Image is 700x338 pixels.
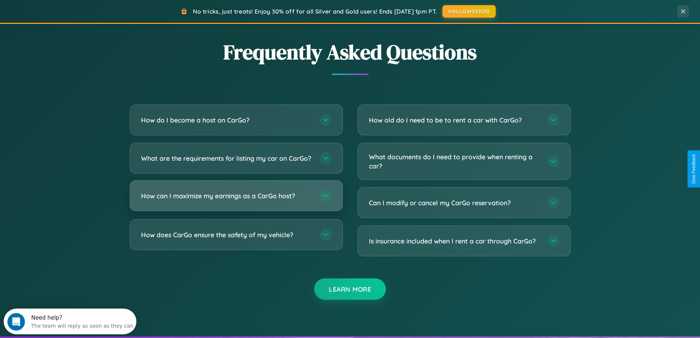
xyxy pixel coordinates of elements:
[28,12,130,20] div: The team will reply as soon as they can
[314,278,386,300] button: Learn More
[369,198,540,207] h3: Can I modify or cancel my CarGo reservation?
[369,152,540,170] h3: What documents do I need to provide when renting a car?
[193,8,437,15] span: No tricks, just treats! Enjoy 30% off for all Silver and Gold users! Ends [DATE] 1pm PT.
[369,115,540,125] h3: How old do I need to be to rent a car with CarGo?
[7,313,25,331] iframe: Intercom live chat
[442,5,496,18] button: HALLOWEEN30
[369,236,540,246] h3: Is insurance included when I rent a car through CarGo?
[141,230,312,239] h3: How does CarGo ensure the safety of my vehicle?
[3,3,137,23] div: Open Intercom Messenger
[28,6,130,12] div: Need help?
[691,154,696,184] div: Give Feedback
[130,38,571,66] h2: Frequently Asked Questions
[141,191,312,200] h3: How can I maximize my earnings as a CarGo host?
[141,154,312,163] h3: What are the requirements for listing my car on CarGo?
[4,309,136,334] iframe: Intercom live chat discovery launcher
[141,115,312,125] h3: How do I become a host on CarGo?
